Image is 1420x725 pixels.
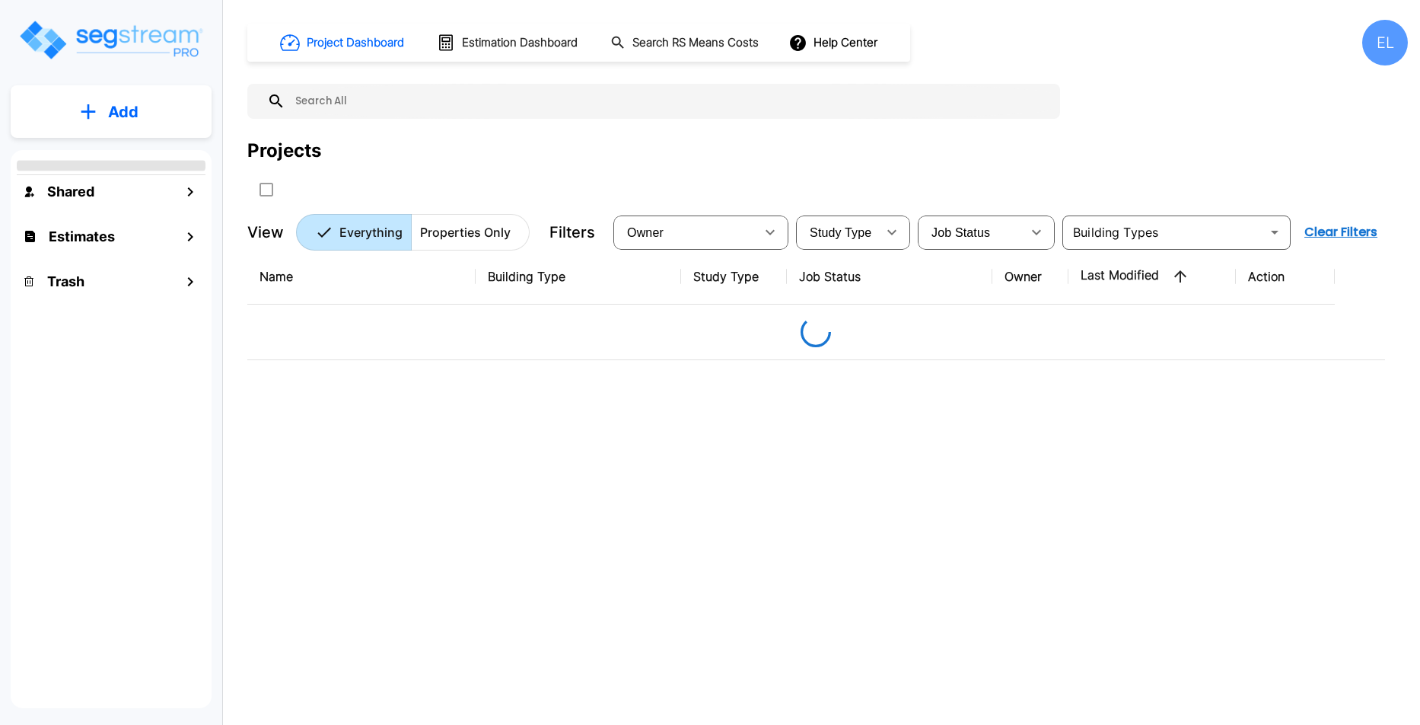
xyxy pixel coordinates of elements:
[285,84,1052,119] input: Search All
[921,211,1021,254] div: Select
[247,221,284,244] p: View
[632,34,759,52] h1: Search RS Means Costs
[1236,249,1335,305] th: Action
[549,221,595,244] p: Filters
[307,34,404,52] h1: Project Dashboard
[247,137,321,164] div: Projects
[476,249,681,305] th: Building Type
[810,226,871,239] span: Study Type
[431,27,586,59] button: Estimation Dashboard
[1264,222,1285,243] button: Open
[799,211,877,254] div: Select
[681,249,787,305] th: Study Type
[296,214,412,251] button: Everything
[604,28,767,58] button: Search RS Means Costs
[462,34,578,52] h1: Estimation Dashboard
[47,181,94,202] h1: Shared
[1362,20,1408,65] div: EL
[992,249,1068,305] th: Owner
[616,211,755,254] div: Select
[274,26,412,59] button: Project Dashboard
[627,226,664,239] span: Owner
[420,223,511,241] p: Properties Only
[49,226,115,247] h1: Estimates
[1298,217,1383,248] button: Clear Filters
[1067,222,1261,243] input: Building Types
[108,101,138,123] p: Add
[11,90,212,134] button: Add
[251,174,282,205] button: SelectAll
[787,249,992,305] th: Job Status
[339,223,403,241] p: Everything
[47,271,84,292] h1: Trash
[296,214,530,251] div: Platform
[247,249,476,305] th: Name
[411,214,530,251] button: Properties Only
[931,226,990,239] span: Job Status
[1068,249,1236,305] th: Last Modified
[785,28,884,57] button: Help Center
[18,18,204,62] img: Logo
